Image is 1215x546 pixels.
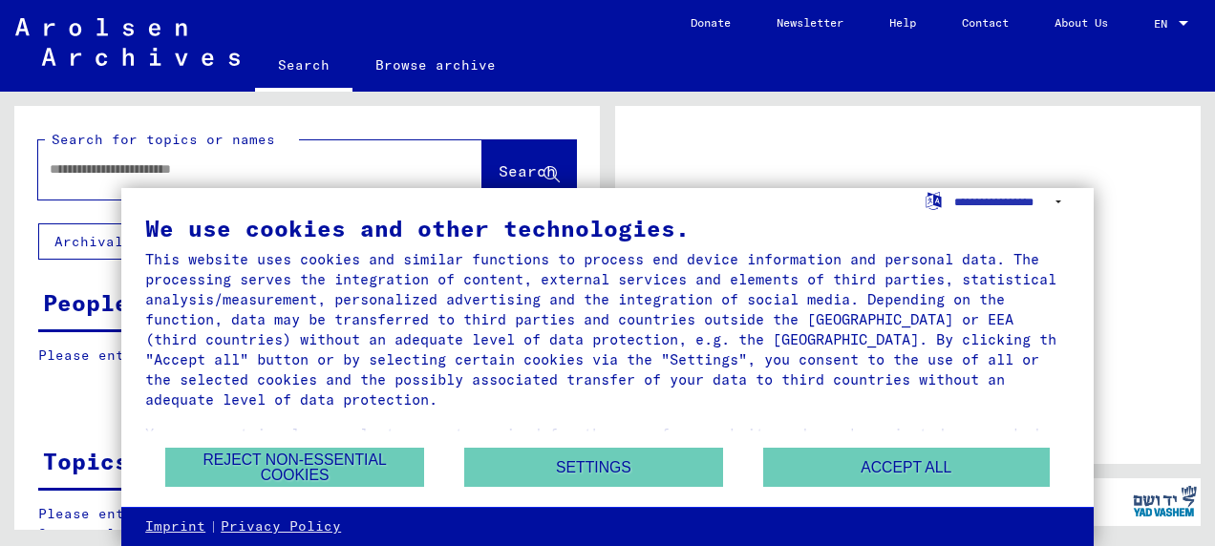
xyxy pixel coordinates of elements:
[145,217,1070,240] div: We use cookies and other technologies.
[255,42,352,92] a: Search
[38,504,576,544] p: Please enter a search term or set filters to get results. Or you also can browse the manually.
[145,517,205,536] a: Imprint
[43,285,129,320] div: People
[52,131,275,148] mat-label: Search for topics or names
[221,517,341,536] a: Privacy Policy
[352,42,519,88] a: Browse archive
[38,223,241,260] button: Archival tree units
[499,161,556,180] span: Search
[1129,477,1201,525] img: yv_logo.png
[43,444,129,478] div: Topics
[482,140,576,199] button: Search
[38,346,575,366] p: Please enter a search term or set filters to get results.
[145,249,1070,409] div: This website uses cookies and similar functions to process end device information and personal da...
[464,448,723,487] button: Settings
[1154,17,1175,31] span: EN
[165,448,424,487] button: Reject non-essential cookies
[763,448,1050,487] button: Accept all
[15,18,240,66] img: Arolsen_neg.svg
